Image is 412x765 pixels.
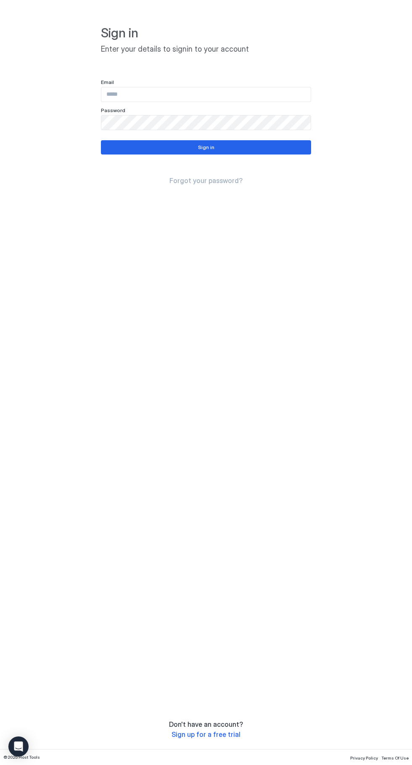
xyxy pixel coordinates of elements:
input: Input Field [101,87,311,102]
a: Terms Of Use [381,753,409,762]
div: Sign in [198,144,214,151]
span: Terms Of Use [381,755,409,760]
span: Email [101,79,114,85]
span: Password [101,107,125,113]
a: Sign up for a free trial [172,730,240,739]
span: Don't have an account? [169,720,243,728]
button: Sign in [101,140,311,155]
input: Input Field [101,115,311,130]
span: Enter your details to signin to your account [101,45,311,54]
span: © 2025 Host Tools [3,755,40,760]
div: Open Intercom Messenger [8,736,29,757]
span: Privacy Policy [350,755,378,760]
a: Privacy Policy [350,753,378,762]
a: Forgot your password? [169,176,243,185]
span: Sign in [101,25,311,41]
